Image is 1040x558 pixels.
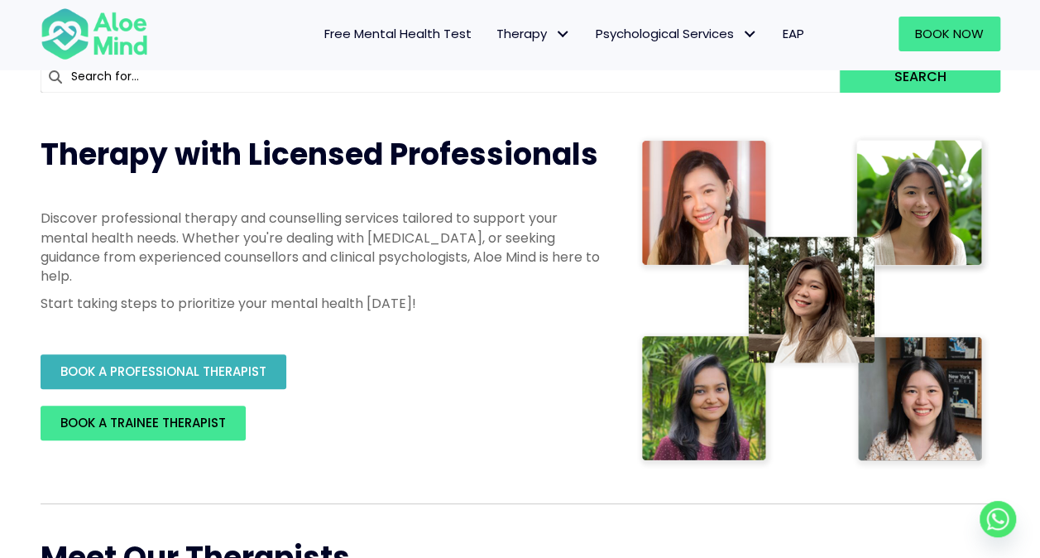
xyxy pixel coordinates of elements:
span: BOOK A PROFESSIONAL THERAPIST [60,363,266,380]
a: EAP [770,17,817,51]
span: Therapy with Licensed Professionals [41,133,598,176]
a: Free Mental Health Test [312,17,484,51]
a: Psychological ServicesPsychological Services: submenu [583,17,770,51]
img: Therapist collage [636,134,990,470]
nav: Menu [170,17,817,51]
p: Discover professional therapy and counselling services tailored to support your mental health nee... [41,209,603,286]
a: Book Now [899,17,1000,51]
span: Therapy [496,25,571,42]
span: BOOK A TRAINEE THERAPIST [60,414,226,431]
button: Search [840,61,999,93]
span: EAP [783,25,804,42]
a: Whatsapp [980,501,1016,537]
span: Psychological Services [596,25,758,42]
span: Free Mental Health Test [324,25,472,42]
p: Start taking steps to prioritize your mental health [DATE]! [41,294,603,313]
input: Search for... [41,61,841,93]
span: Psychological Services: submenu [738,22,762,46]
a: BOOK A PROFESSIONAL THERAPIST [41,354,286,389]
img: Aloe mind Logo [41,7,148,61]
span: Therapy: submenu [551,22,575,46]
a: BOOK A TRAINEE THERAPIST [41,406,246,440]
span: Book Now [915,25,984,42]
a: TherapyTherapy: submenu [484,17,583,51]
